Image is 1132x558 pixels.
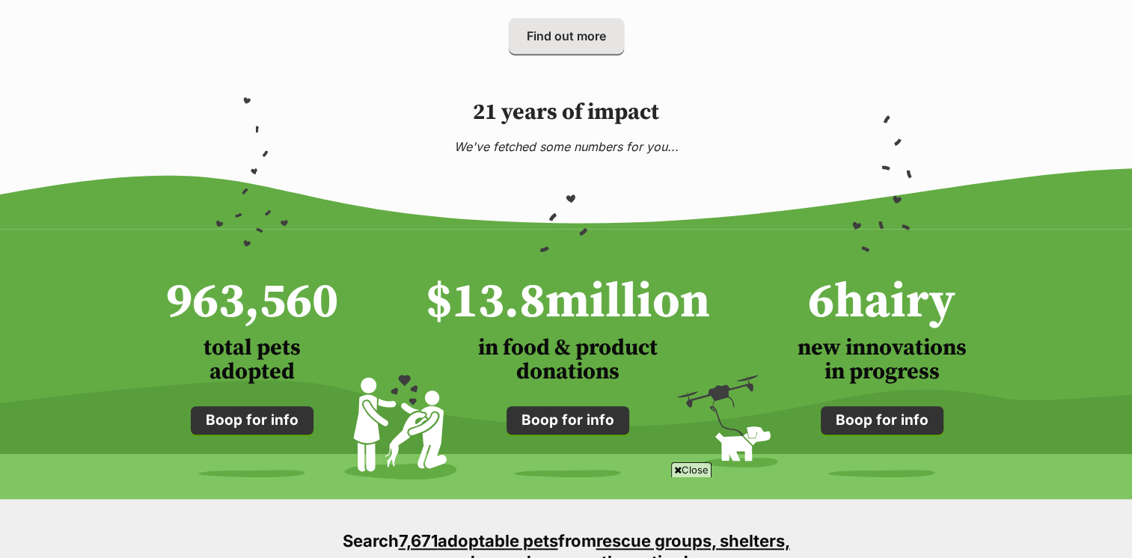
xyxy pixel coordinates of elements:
[507,406,629,435] a: Boop for info
[798,269,967,336] h2: hairy
[166,336,338,384] h3: total pets adopted
[527,27,606,45] span: Find out more
[166,272,338,333] span: 963,560
[204,483,929,551] iframe: Advertisement
[821,406,943,435] a: Boop for info
[426,336,710,384] h3: in food & product donations
[452,272,545,333] span: 13.8
[426,269,710,336] h2: $ million
[671,462,712,477] span: Close
[808,272,834,333] span: 6
[191,406,313,435] a: Boop for info
[798,336,967,384] h3: new innovations in progress
[509,18,624,54] a: Find out more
